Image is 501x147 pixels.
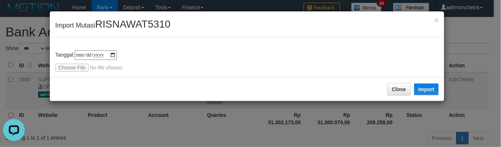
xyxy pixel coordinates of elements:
[434,16,439,24] span: ×
[414,83,439,95] button: Import
[55,22,171,29] span: Import Mutasi
[434,16,439,24] button: Close
[3,3,25,25] button: Open LiveChat chat widget
[387,83,411,96] button: Close
[55,50,439,72] div: Tanggal:
[95,18,171,30] span: RISNAWAT5310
